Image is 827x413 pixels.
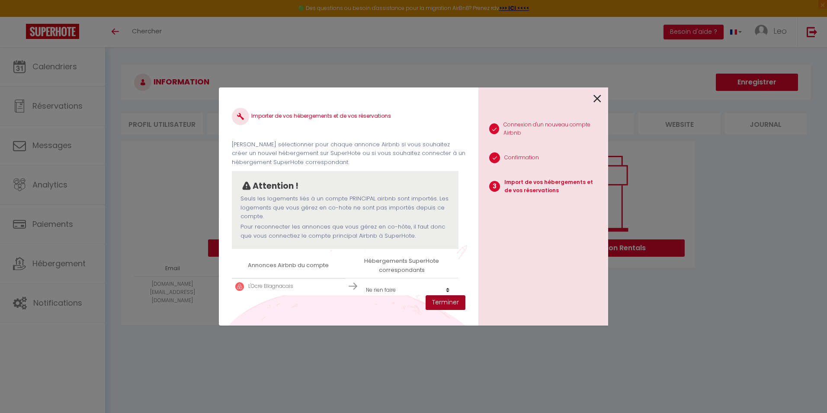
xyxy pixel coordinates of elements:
p: Import de vos hébergements et de vos réservations [504,178,601,195]
p: Confirmation [504,154,539,162]
p: Connexion d'un nouveau compte Airbnb [503,121,601,137]
th: Annonces Airbnb du compte [232,253,345,278]
p: L'Ocre Blagnacais [248,282,293,290]
button: Terminer [426,295,465,310]
h4: Importer de vos hébergements et de vos réservations [232,108,465,125]
p: Attention ! [253,180,298,193]
p: [PERSON_NAME] sélectionner pour chaque annonce Airbnb si vous souhaitez créer un nouvel hébergeme... [232,140,465,167]
p: Seuls les logements liés à un compte PRINCIPAL airbnb sont importés. Les logements que vous gérez... [240,194,450,221]
span: 3 [489,181,500,192]
th: Hébergements SuperHote correspondants [345,253,458,278]
p: Pour reconnecter les annonces que vous gérez en co-hôte, il faut donc que vous connectiez le comp... [240,223,450,240]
